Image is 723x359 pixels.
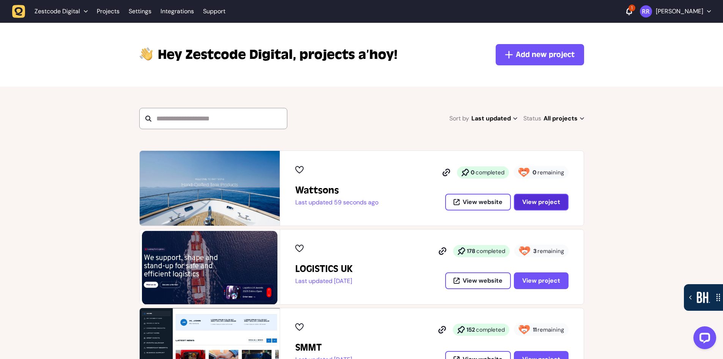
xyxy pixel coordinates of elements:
[161,5,194,18] a: Integrations
[97,5,120,18] a: Projects
[522,199,560,205] span: View project
[537,326,564,334] span: remaining
[687,323,719,355] iframe: LiveChat chat widget
[523,113,541,124] span: Status
[295,184,378,196] h2: Wattsons
[640,5,711,17] button: [PERSON_NAME]
[158,46,296,64] span: Zestcode Digital
[514,194,569,210] button: View project
[129,5,151,18] a: Settings
[445,194,511,210] button: View website
[516,49,575,60] span: Add new project
[640,5,652,17] img: Riki-leigh Robinson
[139,46,153,61] img: hi-hand
[533,247,537,255] strong: 3
[514,272,569,289] button: View project
[537,169,564,176] span: remaining
[463,278,502,284] span: View website
[467,247,476,255] strong: 178
[537,247,564,255] span: remaining
[471,113,517,124] span: Last updated
[496,44,584,65] button: Add new project
[35,8,80,15] span: Zestcode Digital
[522,278,560,284] span: View project
[295,199,378,206] p: Last updated 59 seconds ago
[476,326,505,334] span: completed
[476,247,505,255] span: completed
[471,169,475,176] strong: 0
[12,5,92,18] button: Zestcode Digital
[295,263,353,275] h2: LOGISTICS UK
[158,46,397,64] p: projects a’hoy!
[463,199,502,205] span: View website
[140,151,280,226] img: Wattsons
[656,8,703,15] p: [PERSON_NAME]
[532,169,537,176] strong: 0
[533,326,537,334] strong: 11
[449,113,469,124] span: Sort by
[140,229,280,304] img: LOGISTICS UK
[295,342,352,354] h2: SMMT
[203,8,225,15] a: Support
[543,113,584,124] span: All projects
[466,326,475,334] strong: 152
[476,169,504,176] span: completed
[628,5,635,11] div: 1
[445,272,511,289] button: View website
[295,277,353,285] p: Last updated [DATE]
